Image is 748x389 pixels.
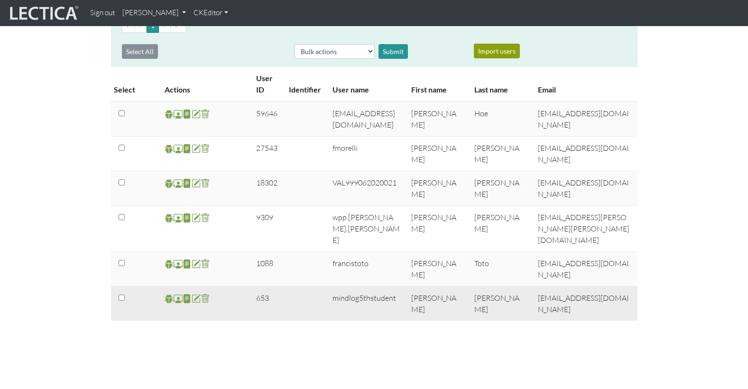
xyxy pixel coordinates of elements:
[250,286,283,321] td: 653
[183,259,192,269] span: reports
[532,251,637,286] td: [EMAIL_ADDRESS][DOMAIN_NAME]
[283,66,327,102] th: Identifier
[532,171,637,205] td: [EMAIL_ADDRESS][DOMAIN_NAME]
[192,259,201,269] span: account update
[406,102,469,137] td: [PERSON_NAME]
[406,136,469,171] td: [PERSON_NAME]
[8,4,79,22] img: lecticalive
[250,66,283,102] th: User ID
[174,178,183,189] span: Staff
[250,102,283,137] td: 59646
[250,136,283,171] td: 27543
[201,259,210,269] span: delete
[183,143,192,154] span: reports
[201,178,210,189] span: delete
[192,293,201,304] span: account update
[201,143,210,154] span: delete
[174,293,183,304] span: Staff
[183,213,192,223] span: reports
[183,109,192,120] span: reports
[111,66,159,102] th: Select
[469,66,532,102] th: Last name
[406,66,469,102] th: First name
[327,171,406,205] td: VAL999062020021
[327,66,406,102] th: User name
[327,136,406,171] td: fmorelli
[250,171,283,205] td: 18302
[532,66,637,102] th: Email
[183,178,192,189] span: reports
[406,171,469,205] td: [PERSON_NAME]
[469,251,532,286] td: Toto
[469,171,532,205] td: [PERSON_NAME]
[192,178,201,189] span: account update
[532,102,637,137] td: [EMAIL_ADDRESS][DOMAIN_NAME]
[406,251,469,286] td: [PERSON_NAME]
[201,109,210,120] span: delete
[327,205,406,251] td: wpp.[PERSON_NAME].[PERSON_NAME]
[119,4,190,22] a: [PERSON_NAME]
[327,102,406,137] td: [EMAIL_ADDRESS][DOMAIN_NAME]
[250,251,283,286] td: 1088
[469,286,532,321] td: [PERSON_NAME]
[532,136,637,171] td: [EMAIL_ADDRESS][DOMAIN_NAME]
[469,102,532,137] td: Hoe
[250,205,283,251] td: 9309
[192,109,201,120] span: account update
[192,213,201,223] span: account update
[190,4,232,22] a: CKEditor
[159,66,250,102] th: Actions
[201,213,210,223] span: delete
[327,251,406,286] td: francistoto
[469,205,532,251] td: [PERSON_NAME]
[327,286,406,321] td: mindlog5thstudent
[406,205,469,251] td: [PERSON_NAME]
[532,286,637,321] td: [EMAIL_ADDRESS][DOMAIN_NAME]
[122,44,158,59] button: Select All
[183,293,192,304] span: reports
[532,205,637,251] td: [EMAIL_ADDRESS][PERSON_NAME][PERSON_NAME][DOMAIN_NAME]
[174,213,183,223] span: Staff
[86,4,119,22] a: Sign out
[406,286,469,321] td: [PERSON_NAME]
[379,44,408,59] div: Submit
[174,259,183,269] span: Staff
[174,143,183,154] span: Staff
[474,44,520,58] button: Import users
[201,293,210,304] span: delete
[174,109,183,120] span: Staff
[469,136,532,171] td: [PERSON_NAME]
[192,143,201,154] span: account update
